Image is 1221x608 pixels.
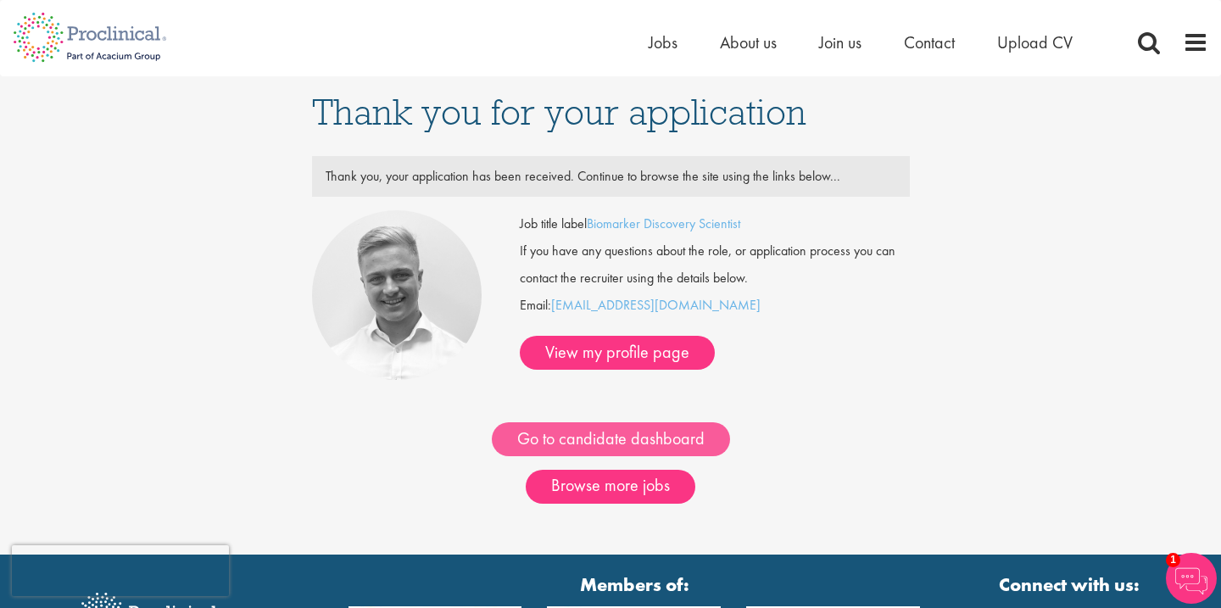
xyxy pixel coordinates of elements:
[819,31,861,53] a: Join us
[507,210,923,237] div: Job title label
[12,545,229,596] iframe: reCAPTCHA
[312,89,806,135] span: Thank you for your application
[1166,553,1180,567] span: 1
[313,163,909,190] div: Thank you, your application has been received. Continue to browse the site using the links below...
[1166,553,1217,604] img: Chatbot
[520,336,715,370] a: View my profile page
[348,572,921,598] strong: Members of:
[720,31,777,53] a: About us
[551,296,761,314] a: [EMAIL_ADDRESS][DOMAIN_NAME]
[997,31,1073,53] a: Upload CV
[999,572,1143,598] strong: Connect with us:
[587,215,740,232] a: Biomarker Discovery Scientist
[526,470,695,504] a: Browse more jobs
[904,31,955,53] a: Contact
[520,210,910,370] div: Email:
[507,237,923,292] div: If you have any questions about the role, or application process you can contact the recruiter us...
[492,422,730,456] a: Go to candidate dashboard
[649,31,677,53] a: Jobs
[312,210,482,380] img: Joshua Bye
